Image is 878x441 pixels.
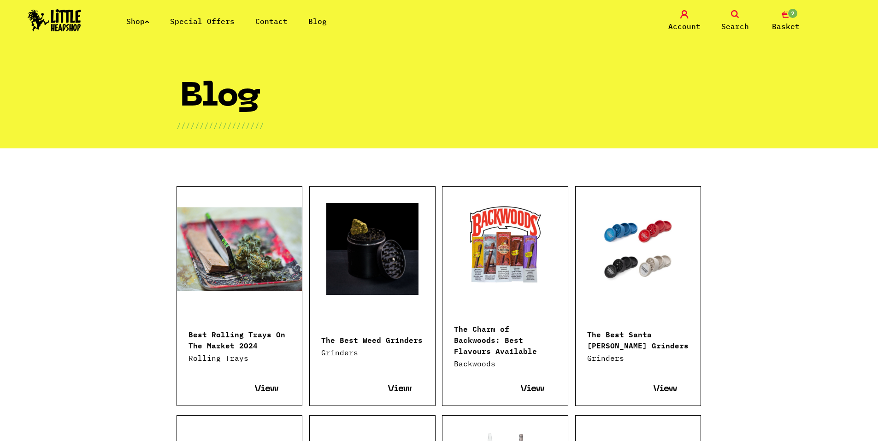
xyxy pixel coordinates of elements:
a: Shop [126,17,149,26]
p: The Charm of Backwoods: Best Flavours Available [454,323,556,356]
p: Grinders [321,347,424,358]
span: Search [721,21,749,32]
h1: Blog [180,82,260,120]
a: View [372,384,424,394]
a: View [505,384,556,394]
a: 9 Basket [763,10,809,32]
a: Contact [255,17,288,26]
p: Rolling Trays [189,353,291,364]
p: The Best Santa [PERSON_NAME] Grinders [587,328,689,350]
span: View [254,384,278,394]
a: Search [712,10,758,32]
span: View [520,384,544,394]
span: View [653,384,677,394]
a: Blog [308,17,327,26]
a: View [239,384,290,394]
a: Special Offers [170,17,235,26]
a: View [638,384,689,394]
span: View [388,384,412,394]
span: Basket [772,21,800,32]
p: /////////////////// [177,120,264,131]
p: Backwoods [454,358,556,369]
span: 9 [787,8,798,19]
span: Account [668,21,701,32]
img: Little Head Shop Logo [28,9,81,31]
p: Grinders [587,353,689,364]
p: Best Rolling Trays On The Market 2024 [189,328,291,350]
p: The Best Weed Grinders [321,334,424,345]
